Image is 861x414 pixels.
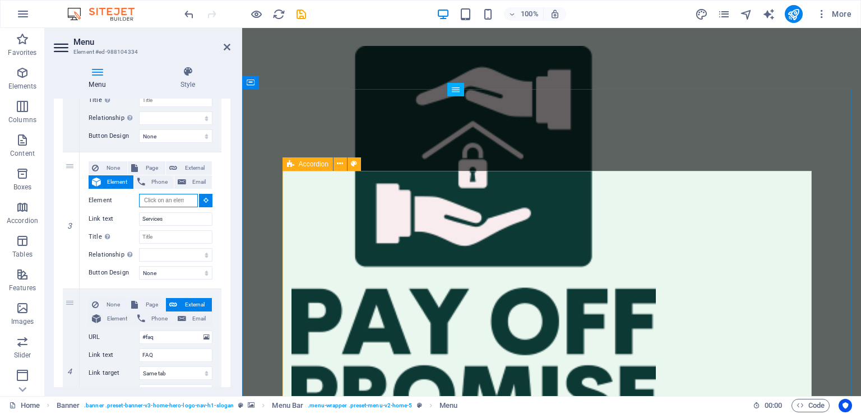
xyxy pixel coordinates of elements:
span: Phone [149,312,170,325]
button: design [695,7,709,21]
label: Title [89,230,139,244]
h3: Element #ed-988104334 [73,47,208,57]
label: Link target [89,366,139,380]
span: Click to select. Double-click to edit [272,399,303,412]
p: Elements [8,82,37,91]
button: publish [785,5,803,23]
i: Navigator [740,8,753,21]
i: This element is a customizable preset [238,402,243,408]
p: Slider [14,351,31,360]
span: 00 00 [765,399,782,412]
span: Click to select. Double-click to edit [439,399,457,412]
p: Content [10,149,35,158]
p: Features [9,283,36,292]
button: reload [272,7,285,21]
input: Link text... [139,212,212,226]
button: navigator [740,7,753,21]
button: Click here to leave preview mode and continue editing [249,7,263,21]
h2: Menu [73,37,230,47]
button: Usercentrics [839,399,852,412]
span: None [102,161,124,175]
input: Title [139,94,212,107]
i: Undo: Change menu items (Ctrl+Z) [183,8,196,21]
span: Click to select. Double-click to edit [57,399,80,412]
p: Favorites [8,48,36,57]
label: Title [89,94,139,107]
input: Link text... [139,348,212,362]
h4: Menu [54,66,145,90]
p: Tables [12,250,33,259]
p: Boxes [13,183,32,192]
i: Pages (Ctrl+Alt+S) [717,8,730,21]
span: . banner .preset-banner-v3-home-hero-logo-nav-h1-slogan [84,399,234,412]
i: Reload page [272,8,285,21]
span: Code [797,399,825,412]
label: Element [89,194,139,207]
input: Click on an element ... [139,194,198,207]
button: None [89,298,127,311]
span: None [102,298,124,311]
input: Title [139,384,212,398]
label: Title [89,384,139,398]
span: Element [104,312,130,325]
a: Click to cancel selection. Double-click to open Pages [9,399,40,412]
span: Page [141,161,162,175]
label: Link text [89,348,139,362]
h4: Style [145,66,230,90]
button: Page [128,161,165,175]
i: Publish [787,8,800,21]
i: AI Writer [762,8,775,21]
h6: 100% [521,7,539,21]
span: Phone [149,175,170,189]
button: More [812,5,856,23]
span: Email [189,312,209,325]
span: More [816,8,851,20]
label: Relationship [89,248,139,262]
button: Page [128,298,165,311]
button: External [166,298,212,311]
em: 4 [62,367,78,376]
p: Columns [8,115,36,124]
button: Element [89,175,133,189]
p: Accordion [7,216,38,225]
button: External [166,161,212,175]
span: Element [104,175,130,189]
button: text_generator [762,7,776,21]
span: Accordion [299,161,328,168]
label: URL [89,331,139,344]
i: On resize automatically adjust zoom level to fit chosen device. [550,9,560,19]
label: Button Design [89,266,139,280]
button: None [89,161,127,175]
label: Button Design [89,129,139,143]
span: External [180,161,209,175]
i: Design (Ctrl+Alt+Y) [695,8,708,21]
button: save [294,7,308,21]
span: : [772,401,774,410]
button: pages [717,7,731,21]
span: . menu-wrapper .preset-menu-v2-home-5 [308,399,412,412]
img: Editor Logo [64,7,149,21]
h6: Session time [753,399,783,412]
button: Email [174,175,212,189]
span: External [180,298,209,311]
button: Phone [134,312,174,325]
input: URL... [139,331,212,344]
i: This element is a customizable preset [417,402,422,408]
i: This element contains a background [248,402,254,408]
button: undo [182,7,196,21]
span: Email [189,175,209,189]
em: 3 [62,221,78,230]
nav: breadcrumb [57,399,458,412]
i: Save (Ctrl+S) [295,8,308,21]
button: Element [89,312,133,325]
label: Link text [89,212,139,226]
button: Email [174,312,212,325]
button: Code [791,399,830,412]
button: Phone [134,175,174,189]
button: 100% [504,7,544,21]
span: Page [141,298,162,311]
input: Title [139,230,212,244]
label: Relationship [89,111,139,125]
p: Images [11,317,34,326]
